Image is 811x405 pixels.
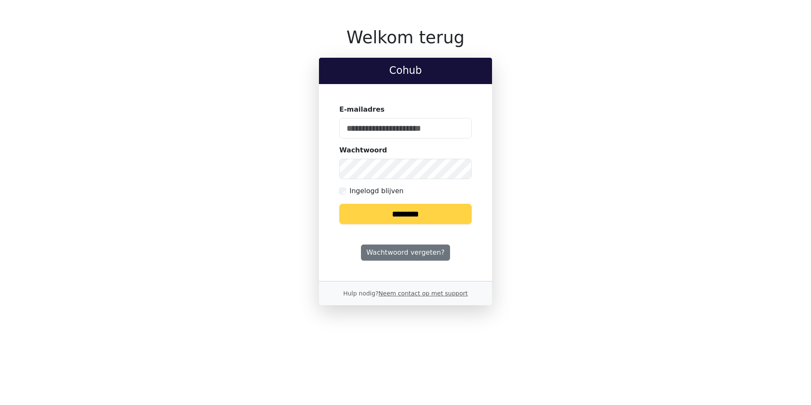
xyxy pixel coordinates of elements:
[339,104,385,115] label: E-mailadres
[350,186,403,196] label: Ingelogd blijven
[326,65,485,77] h2: Cohub
[361,245,450,261] a: Wachtwoord vergeten?
[339,145,387,155] label: Wachtwoord
[319,27,492,48] h1: Welkom terug
[378,290,467,297] a: Neem contact op met support
[343,290,468,297] small: Hulp nodig?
